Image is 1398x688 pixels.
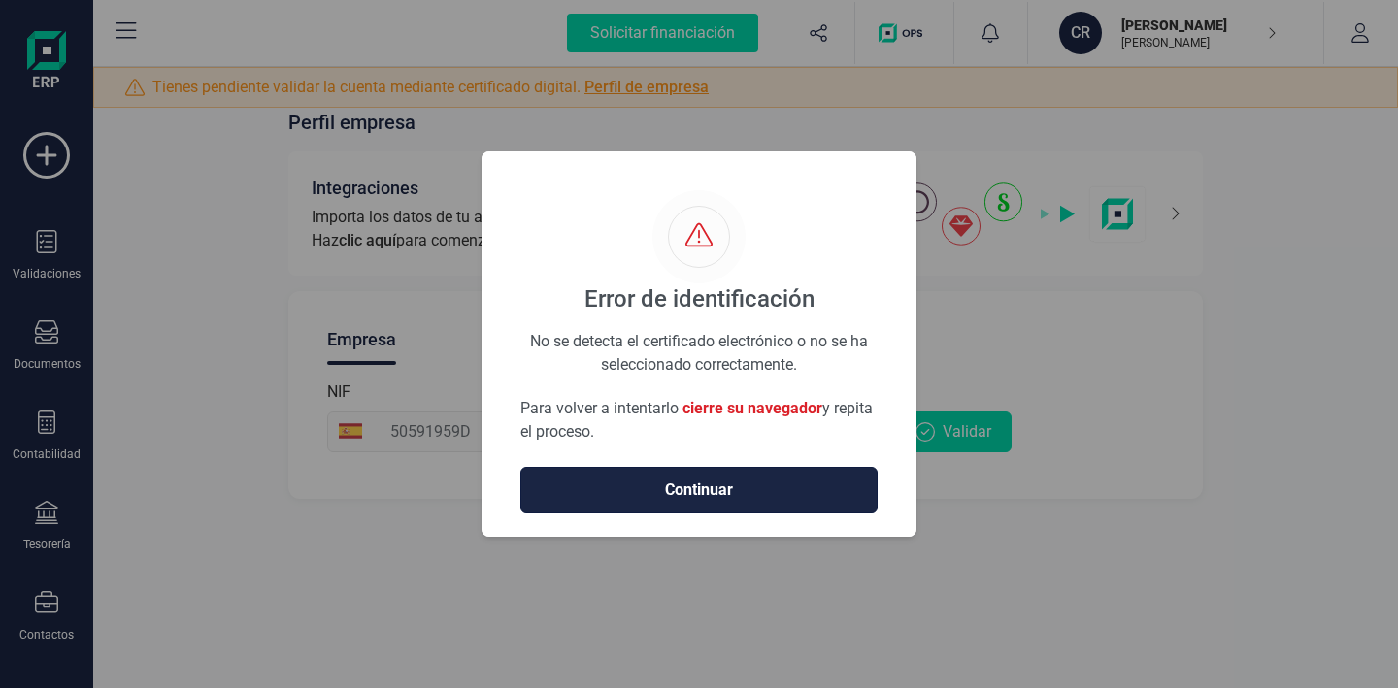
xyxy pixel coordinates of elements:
[520,467,878,513] button: Continuar
[520,397,878,443] p: Para volver a intentarlo y repita el proceso.
[541,478,857,502] span: Continuar
[584,283,815,314] div: Error de identificación
[520,330,878,350] div: No se detecta el certificado electrónico o no se ha seleccionado correctamente.
[682,399,822,417] span: cierre su navegador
